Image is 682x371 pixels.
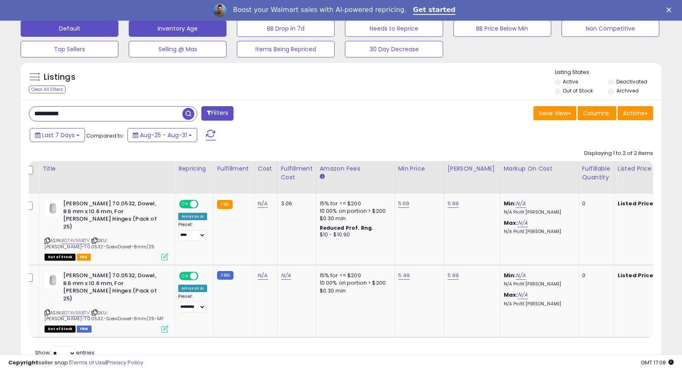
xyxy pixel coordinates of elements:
[217,164,250,173] div: Fulfillment
[233,6,406,14] div: Boost your Walmart sales with AI-powered repricing.
[258,271,268,280] a: N/A
[583,109,609,117] span: Columns
[320,200,388,207] div: 15% for <= $200
[129,20,227,37] button: Inventory Age
[63,200,163,233] b: [PERSON_NAME] 70.0532, Dowel, 8.6 mm x 10.6 mm, For [PERSON_NAME] Hinges (Pack of 25)
[45,272,61,288] img: 21AmBkID8-L._SL40_.jpg
[140,131,187,139] span: Aug-25 - Aug-31
[61,237,90,244] a: B074V95BTV
[504,271,516,279] b: Min:
[21,41,118,57] button: Top Sellers
[320,215,388,222] div: $0.30 min
[448,164,497,173] div: [PERSON_NAME]
[500,161,578,194] th: The percentage added to the cost of goods (COGS) that forms the calculator for Min & Max prices.
[281,271,291,280] a: N/A
[320,224,374,231] b: Reduced Prof. Rng.
[258,164,274,173] div: Cost
[45,200,168,259] div: ASIN:
[618,271,655,279] b: Listed Price:
[61,309,90,316] a: B074V95BTV
[320,164,391,173] div: Amazon Fees
[127,128,197,142] button: Aug-25 - Aug-31
[398,200,410,208] a: 5.69
[616,87,639,94] label: Archived
[504,229,572,235] p: N/A Profit [PERSON_NAME]
[320,279,388,287] div: 10.00% on portion > $200
[563,87,593,94] label: Out of Stock
[448,271,459,280] a: 5.99
[504,291,518,299] b: Max:
[8,359,38,366] strong: Copyright
[42,164,171,173] div: Title
[21,20,118,37] button: Default
[178,294,207,312] div: Preset:
[504,200,516,207] b: Min:
[42,131,75,139] span: Last 7 Days
[178,213,207,220] div: Amazon AI
[35,349,94,357] span: Show: entries
[584,150,653,157] div: Displaying 1 to 2 of 2 items
[641,359,674,366] span: 2025-09-11 17:08 GMT
[180,273,190,280] span: ON
[77,254,91,261] span: FBA
[618,200,655,207] b: Listed Price:
[320,231,388,238] div: $10 - $10.90
[448,200,459,208] a: 5.99
[518,291,528,299] a: N/A
[398,271,410,280] a: 5.49
[618,106,653,120] button: Actions
[504,209,572,215] p: N/A Profit [PERSON_NAME]
[45,254,76,261] span: All listings that are currently out of stock and unavailable for purchase on Amazon
[201,106,234,121] button: Filters
[45,326,76,333] span: All listings that are currently out of stock and unavailable for purchase on Amazon
[398,164,441,173] div: Min Price
[582,200,608,207] div: 0
[345,20,443,37] button: Needs to Reprice
[45,309,164,322] span: | SKU: [PERSON_NAME]-70.0532-ScewDowel-8mm/25-MF
[71,359,106,366] a: Terms of Use
[180,201,190,208] span: ON
[516,271,526,280] a: N/A
[45,272,168,331] div: ASIN:
[178,164,210,173] div: Repricing
[666,7,675,12] div: Close
[86,132,124,140] span: Compared to:
[237,41,335,57] button: Items Being Repriced
[504,164,575,173] div: Markup on Cost
[281,200,310,207] div: 3.06
[45,200,61,216] img: 21AmBkID8-L._SL40_.jpg
[197,201,210,208] span: OFF
[555,69,661,76] p: Listing States:
[281,164,313,182] div: Fulfillment Cost
[320,287,388,295] div: $0.30 min
[320,207,388,215] div: 10.00% on portion > $200
[453,20,551,37] button: BB Price Below Min
[563,78,578,85] label: Active
[8,359,143,367] div: seller snap | |
[516,200,526,208] a: N/A
[29,86,66,93] div: Clear All Filters
[518,219,528,227] a: N/A
[237,20,335,37] button: BB Drop in 7d
[504,281,572,287] p: N/A Profit [PERSON_NAME]
[616,78,647,85] label: Deactivated
[77,326,92,333] span: FBM
[582,164,611,182] div: Fulfillable Quantity
[45,237,154,250] span: | SKU: [PERSON_NAME]-70.0532-ScewDowel-8mm/25
[30,128,85,142] button: Last 7 Days
[533,106,576,120] button: Save View
[213,4,227,17] img: Profile image for Adrian
[44,71,76,83] h5: Listings
[578,106,616,120] button: Columns
[178,285,207,292] div: Amazon AI
[217,200,232,209] small: FBA
[345,41,443,57] button: 30 Day Decrease
[504,301,572,307] p: N/A Profit [PERSON_NAME]
[504,219,518,227] b: Max:
[320,272,388,279] div: 15% for <= $200
[197,273,210,280] span: OFF
[178,222,207,240] div: Preset:
[562,20,659,37] button: Non Competitive
[217,271,233,280] small: FBM
[413,6,455,15] a: Get started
